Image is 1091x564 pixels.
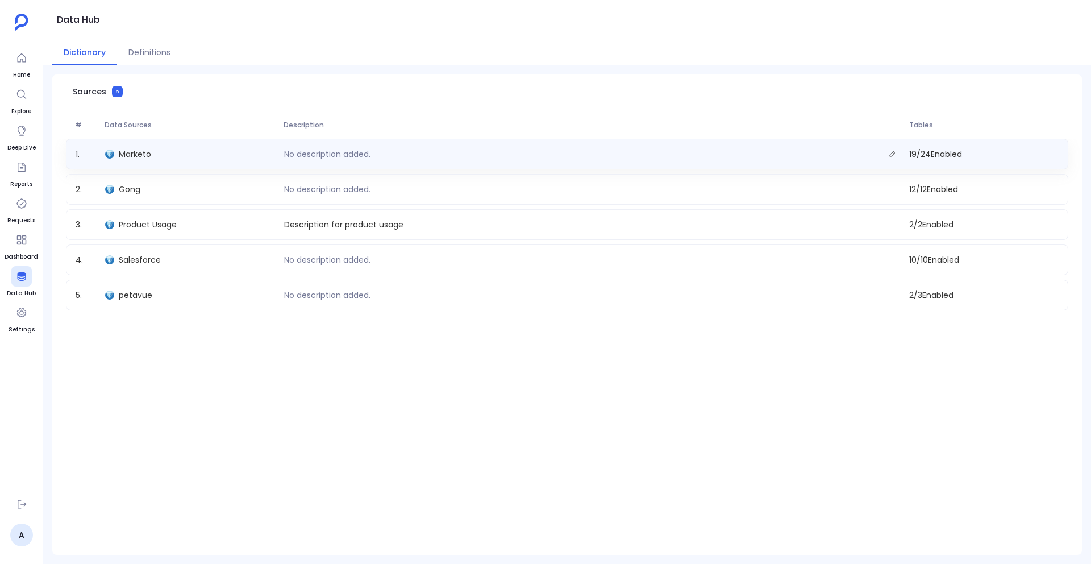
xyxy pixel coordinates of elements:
span: 2 / 3 Enabled [905,289,1063,301]
span: Salesforce [119,254,161,266]
span: Home [11,70,32,80]
a: Explore [11,84,32,116]
h1: Data Hub [57,12,100,28]
span: Data Sources [100,121,279,130]
button: Edit description. [884,146,900,162]
p: Description for product usage [280,219,408,230]
span: petavue [119,289,152,301]
span: # [70,121,100,130]
a: Settings [9,302,35,334]
span: Requests [7,216,35,225]
span: Tables [905,121,1064,130]
span: 1 . [71,146,101,162]
a: Deep Dive [7,121,36,152]
span: 5 [112,86,123,97]
span: Dashboard [5,252,38,262]
span: Description [279,121,905,130]
span: Reports [10,180,32,189]
a: Requests [7,193,35,225]
span: 3 . [71,219,101,230]
button: Dictionary [52,40,117,65]
a: Data Hub [7,266,36,298]
span: Settings [9,325,35,334]
p: No description added. [280,254,375,266]
a: A [10,524,33,546]
p: No description added. [280,148,375,160]
a: Home [11,48,32,80]
img: petavue logo [15,14,28,31]
span: 5 . [71,289,101,301]
span: 2 / 2 Enabled [905,219,1063,230]
span: 4 . [71,254,101,266]
span: Data Hub [7,289,36,298]
a: Dashboard [5,230,38,262]
span: Marketo [119,148,151,160]
span: Explore [11,107,32,116]
span: Product Usage [119,219,177,230]
span: Deep Dive [7,143,36,152]
span: 19 / 24 Enabled [905,146,1063,162]
button: Definitions [117,40,182,65]
p: No description added. [280,184,375,195]
span: Sources [73,86,106,97]
span: 10 / 10 Enabled [905,254,1063,266]
span: Gong [119,184,140,195]
span: 2 . [71,184,101,195]
p: No description added. [280,289,375,301]
span: 12 / 12 Enabled [905,184,1063,195]
a: Reports [10,157,32,189]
